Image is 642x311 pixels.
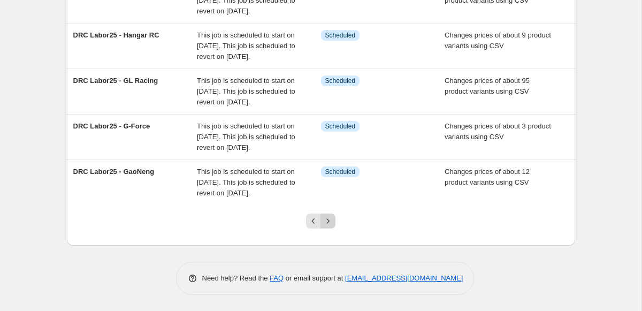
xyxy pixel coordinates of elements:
[445,168,530,186] span: Changes prices of about 12 product variants using CSV
[197,168,295,197] span: This job is scheduled to start on [DATE]. This job is scheduled to revert on [DATE].
[320,214,335,229] button: Next
[73,77,158,85] span: DRC Labor25 - GL Racing
[345,274,463,282] a: [EMAIL_ADDRESS][DOMAIN_NAME]
[445,31,551,50] span: Changes prices of about 9 product variants using CSV
[325,168,356,176] span: Scheduled
[445,122,551,141] span: Changes prices of about 3 product variants using CSV
[306,214,335,229] nav: Pagination
[306,214,321,229] button: Previous
[270,274,284,282] a: FAQ
[325,122,356,131] span: Scheduled
[73,31,159,39] span: DRC Labor25 - Hangar RC
[73,122,150,130] span: DRC Labor25 - G-Force
[325,31,356,40] span: Scheduled
[73,168,155,176] span: DRC Labor25 - GaoNeng
[445,77,530,95] span: Changes prices of about 95 product variants using CSV
[284,274,345,282] span: or email support at
[202,274,270,282] span: Need help? Read the
[197,122,295,151] span: This job is scheduled to start on [DATE]. This job is scheduled to revert on [DATE].
[197,31,295,60] span: This job is scheduled to start on [DATE]. This job is scheduled to revert on [DATE].
[197,77,295,106] span: This job is scheduled to start on [DATE]. This job is scheduled to revert on [DATE].
[325,77,356,85] span: Scheduled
